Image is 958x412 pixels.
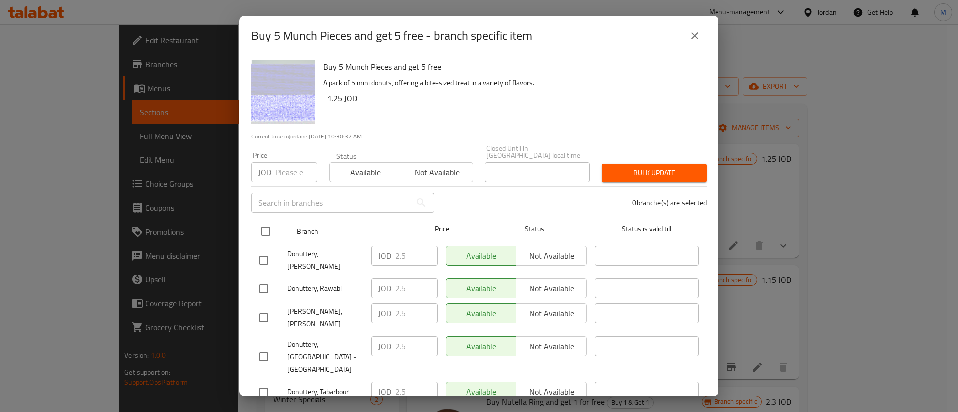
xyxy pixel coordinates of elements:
[409,223,475,235] span: Price
[323,60,699,74] h6: Buy 5 Munch Pieces and get 5 free
[251,60,315,124] img: Buy 5 Munch Pieces and get 5 free
[327,91,699,105] h6: 1.25 JOD
[287,386,363,398] span: Donuttery, Tabarbour
[610,167,699,179] span: Bulk update
[395,303,438,323] input: Please enter price
[395,336,438,356] input: Please enter price
[395,278,438,298] input: Please enter price
[287,338,363,376] span: Donuttery, [GEOGRAPHIC_DATA] - [GEOGRAPHIC_DATA]
[323,77,699,89] p: A pack of 5 mini donuts, offering a bite-sized treat in a variety of flavors.
[329,162,401,182] button: Available
[401,162,473,182] button: Not available
[287,282,363,295] span: Donuttery, Rawabi
[483,223,587,235] span: Status
[602,164,707,182] button: Bulk update
[395,382,438,402] input: Please enter price
[378,307,391,319] p: JOD
[334,165,397,180] span: Available
[378,386,391,398] p: JOD
[287,305,363,330] span: [PERSON_NAME], [PERSON_NAME]
[595,223,699,235] span: Status is valid till
[251,193,411,213] input: Search in branches
[275,162,317,182] input: Please enter price
[251,132,707,141] p: Current time in Jordan is [DATE] 10:30:37 AM
[632,198,707,208] p: 0 branche(s) are selected
[683,24,707,48] button: close
[405,165,469,180] span: Not available
[251,28,532,44] h2: Buy 5 Munch Pieces and get 5 free - branch specific item
[287,248,363,273] span: Donuttery, [PERSON_NAME]
[297,225,401,238] span: Branch
[395,246,438,266] input: Please enter price
[378,282,391,294] p: JOD
[258,166,271,178] p: JOD
[378,250,391,262] p: JOD
[378,340,391,352] p: JOD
